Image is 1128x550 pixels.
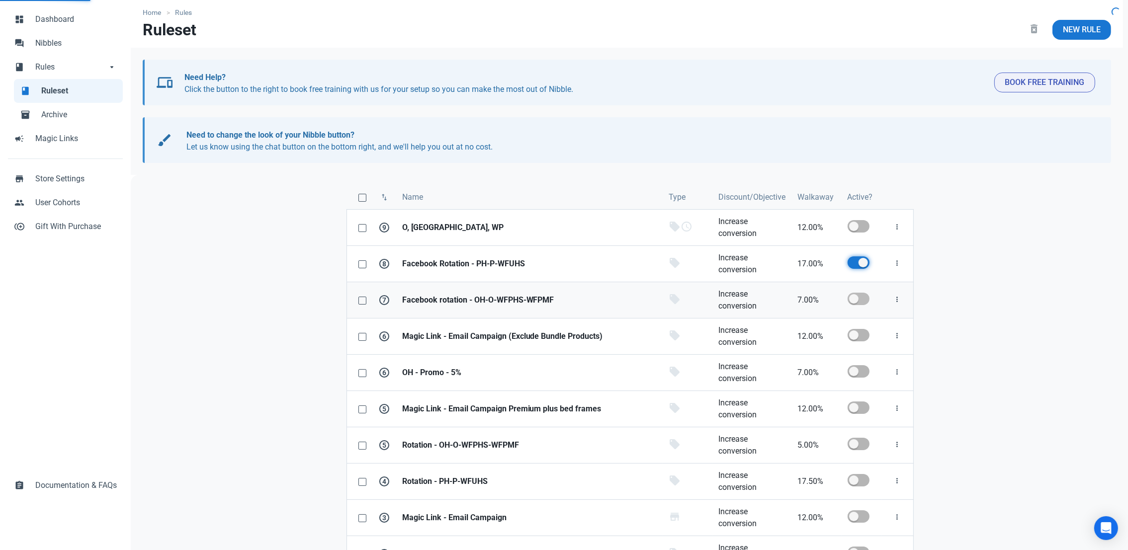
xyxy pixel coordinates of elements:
a: Increase conversion [713,355,792,391]
span: book [20,85,30,95]
span: 9 [379,223,389,233]
span: delete_forever [1028,23,1040,35]
a: OH - Promo - 5% [396,355,663,391]
span: 6 [379,331,389,341]
b: Need to change the look of your Nibble button? [186,130,354,140]
span: local_offer [669,402,681,414]
span: Rules [35,61,107,73]
a: Increase conversion [713,500,792,536]
a: Rotation - OH-O-WFPHS-WFPMF [396,427,663,463]
strong: Rotation - OH-O-WFPHS-WFPMF [402,439,657,451]
a: 12.00% [792,210,842,245]
a: control_point_duplicateGift With Purchase [8,215,123,238]
a: inventory_2Archive [14,103,123,127]
a: peopleUser Cohorts [8,191,123,215]
span: User Cohorts [35,197,117,209]
span: Gift With Purchase [35,221,117,233]
a: Magic Link - Email Campaign Premium plus bed frames [396,391,663,427]
button: delete_forever [1020,20,1048,40]
a: Increase conversion [713,210,792,245]
a: bookRulesarrow_drop_down [8,55,123,79]
a: Magic Link - Email Campaign (Exclude Bundle Products) [396,318,663,354]
span: local_offer [669,257,681,269]
span: Magic Links [35,133,117,145]
a: bookRuleset [14,79,123,103]
span: local_offer [669,221,681,233]
span: store [669,511,681,523]
span: 6 [379,368,389,378]
span: local_offer [669,329,681,341]
span: brush [157,132,173,148]
span: devices [157,75,173,90]
a: storeStore Settings [8,167,123,191]
span: Dashboard [35,13,117,25]
a: 7.00% [792,355,842,391]
span: Discount/Objective [719,191,786,203]
strong: O, [GEOGRAPHIC_DATA], WP [402,222,657,234]
span: New Rule [1063,24,1101,36]
span: Archive [41,109,117,121]
span: control_point_duplicate [14,221,24,231]
a: campaignMagic Links [8,127,123,151]
span: Type [669,191,686,203]
span: arrow_drop_down [107,61,117,71]
a: New Rule [1052,20,1111,40]
span: dashboard [14,13,24,23]
span: Documentation & FAQs [35,479,117,491]
a: Increase conversion [713,246,792,282]
a: Facebook rotation - OH-O-WFPHS-WFPMF [396,282,663,318]
span: 4 [379,476,389,486]
strong: OH - Promo - 5% [402,367,657,379]
span: inventory_2 [20,109,30,119]
a: Magic Link - Email Campaign [396,500,663,536]
div: Open Intercom Messenger [1094,516,1118,540]
p: Let us know using the chat button on the bottom right, and we'll help you out at no cost. [186,129,1085,153]
strong: Facebook rotation - OH-O-WFPHS-WFPMF [402,294,657,306]
h1: Ruleset [143,21,196,39]
a: Rotation - PH-P-WFUHS [396,464,663,499]
a: 12.00% [792,500,842,536]
a: Facebook Rotation - PH-P-WFUHS [396,246,663,282]
span: 8 [379,259,389,269]
span: people [14,197,24,207]
span: Book Free Training [1005,77,1085,88]
span: Walkaway [798,191,834,203]
span: local_offer [669,438,681,450]
strong: Magic Link - Email Campaign (Exclude Bundle Products) [402,330,657,342]
span: assignment [14,479,24,489]
a: Increase conversion [713,282,792,318]
strong: Magic Link - Email Campaign Premium plus bed frames [402,403,657,415]
strong: Rotation - PH-P-WFUHS [402,475,657,487]
span: local_offer [669,293,681,305]
span: local_offer [669,474,681,486]
span: local_offer [669,366,681,378]
a: 17.50% [792,464,842,499]
button: Book Free Training [994,73,1095,92]
span: 5 [379,404,389,414]
span: swap_vert [380,193,389,202]
a: 12.00% [792,391,842,427]
a: assignmentDocumentation & FAQs [8,473,123,497]
span: Name [402,191,423,203]
a: 7.00% [792,282,842,318]
a: Increase conversion [713,464,792,499]
a: Increase conversion [713,318,792,354]
span: 3 [379,513,389,523]
strong: Magic Link - Email Campaign [402,512,657,524]
span: Nibbles [35,37,117,49]
a: dashboardDashboard [8,7,123,31]
a: forumNibbles [8,31,123,55]
a: 12.00% [792,318,842,354]
span: 5 [379,440,389,450]
strong: Facebook Rotation - PH-P-WFUHS [402,258,657,270]
span: 7 [379,295,389,305]
span: Store Settings [35,173,117,185]
span: schedule [681,221,693,233]
p: Click the button to the right to book free training with us for your setup so you can make the mo... [184,72,986,95]
span: store [14,173,24,183]
b: Need Help? [184,73,226,82]
a: Increase conversion [713,427,792,463]
a: O, [GEOGRAPHIC_DATA], WP [396,210,663,245]
span: Active? [848,191,873,203]
a: 5.00% [792,427,842,463]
